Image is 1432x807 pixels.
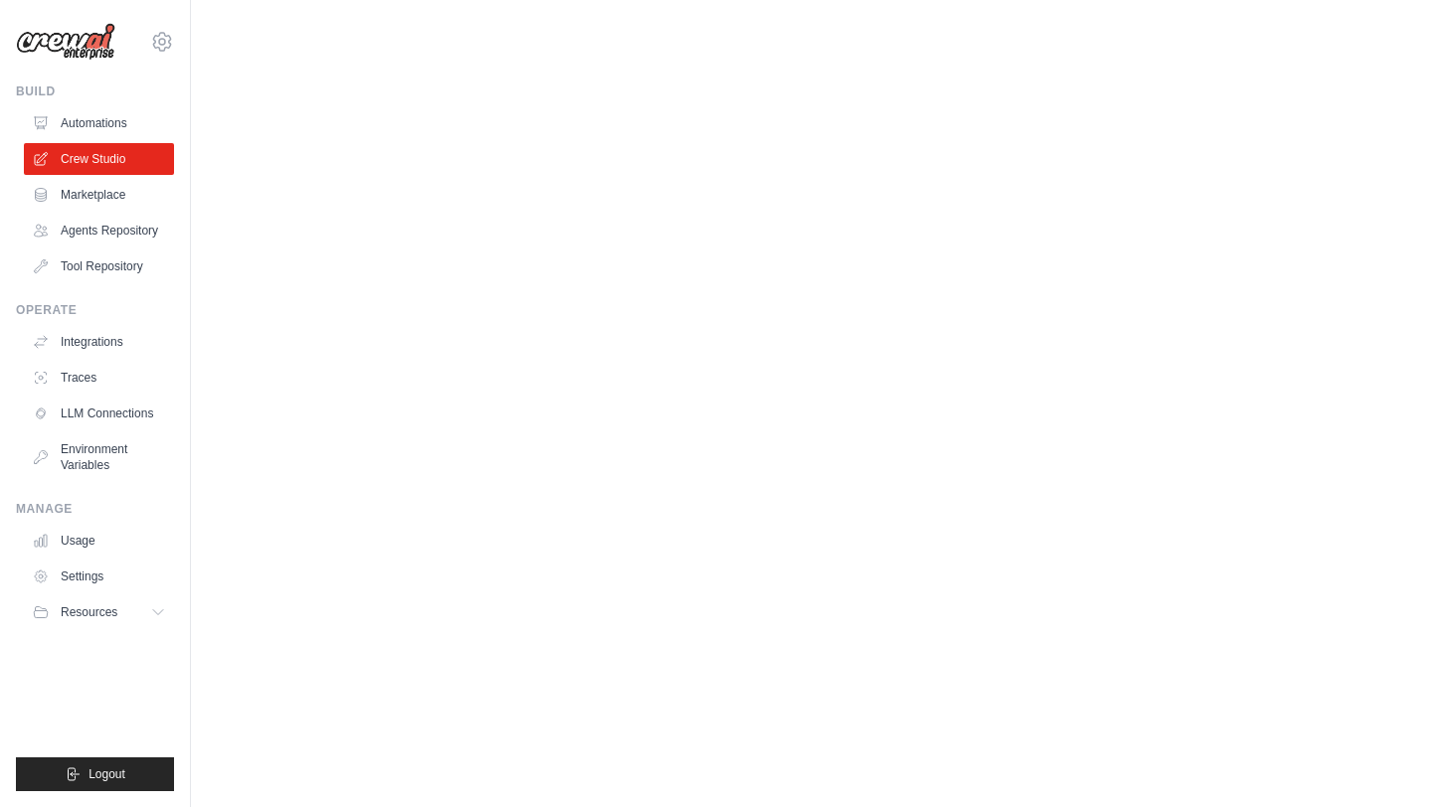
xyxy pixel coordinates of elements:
a: Integrations [24,326,174,358]
a: Agents Repository [24,215,174,246]
div: Operate [16,302,174,318]
a: Environment Variables [24,433,174,481]
img: Logo [16,23,115,61]
a: Traces [24,362,174,394]
a: Usage [24,525,174,557]
div: Manage [16,501,174,517]
a: Automations [24,107,174,139]
a: Crew Studio [24,143,174,175]
span: Resources [61,604,117,620]
a: LLM Connections [24,398,174,429]
a: Tool Repository [24,250,174,282]
span: Logout [89,766,125,782]
a: Settings [24,561,174,592]
button: Resources [24,596,174,628]
button: Logout [16,757,174,791]
a: Marketplace [24,179,174,211]
div: Build [16,83,174,99]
